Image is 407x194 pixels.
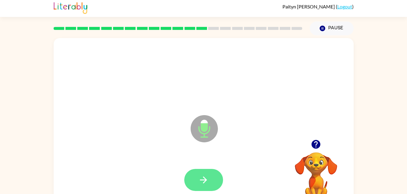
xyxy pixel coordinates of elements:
div: ( ) [282,4,354,9]
span: Paityn [PERSON_NAME] [282,4,336,9]
button: Pause [310,21,354,35]
a: Logout [337,4,352,9]
img: Literably [54,1,87,14]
